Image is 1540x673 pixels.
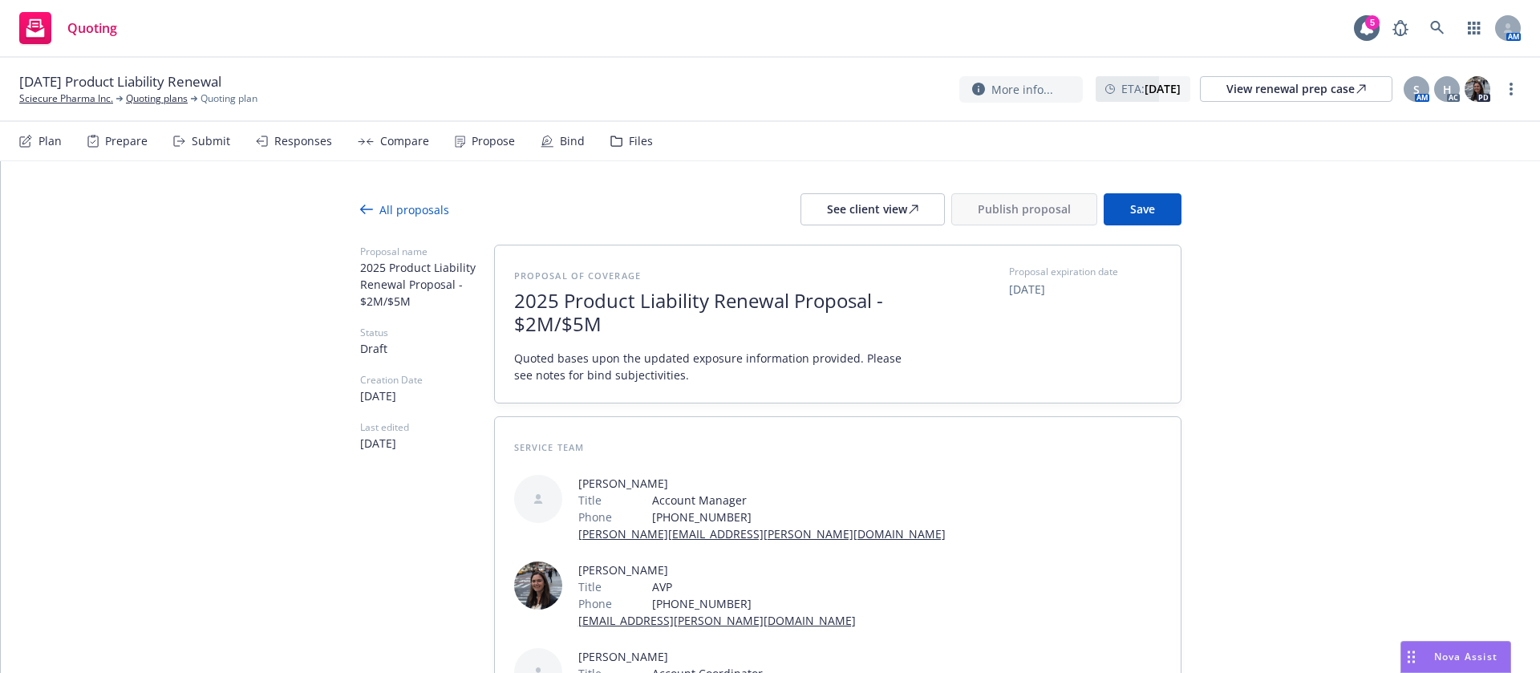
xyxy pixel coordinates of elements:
button: More info... [959,76,1083,103]
span: [DATE] [360,435,494,452]
span: Last edited [360,420,494,435]
div: Prepare [105,135,148,148]
span: [PERSON_NAME] [578,475,946,492]
a: Switch app [1458,12,1490,44]
span: [PERSON_NAME] [578,562,856,578]
span: Account Manager [652,492,946,509]
span: ETA : [1121,80,1181,97]
img: employee photo [514,562,562,610]
span: Quoting plan [201,91,257,106]
span: Status [360,326,494,340]
button: Save [1104,193,1181,225]
span: [DATE] Product Liability Renewal [19,72,221,91]
span: Title [578,578,602,595]
div: Files [629,135,653,148]
a: Quoting plans [126,91,188,106]
span: Quoted bases upon the updated exposure information provided. Please see notes for bind subjectivi... [514,350,907,383]
span: More info... [991,81,1053,98]
span: Phone [578,509,612,525]
a: Search [1421,12,1453,44]
span: H [1443,81,1452,98]
span: S [1413,81,1420,98]
span: 2025 Product Liability Renewal Proposal - $2M/$5M [360,259,494,310]
span: 2025 Product Liability Renewal Proposal - $2M/$5M [514,290,907,336]
a: Report a Bug [1384,12,1416,44]
span: Proposal expiration date [1009,265,1118,279]
span: Quoting [67,22,117,34]
span: AVP [652,578,856,595]
span: [DATE] [360,387,494,404]
span: [PHONE_NUMBER] [652,595,856,612]
button: See client view [800,193,945,225]
div: View renewal prep case [1226,77,1366,101]
span: Save [1130,201,1155,217]
strong: [DATE] [1145,81,1181,96]
span: Creation Date [360,373,494,387]
div: Plan [38,135,62,148]
div: 5 [1365,15,1380,30]
span: Service Team [514,441,584,453]
div: Propose [472,135,515,148]
button: Nova Assist [1400,641,1511,673]
div: All proposals [360,201,449,218]
a: Sciecure Pharma Inc. [19,91,113,106]
img: photo [1465,76,1490,102]
div: Bind [560,135,585,148]
span: [PERSON_NAME] [578,648,856,665]
span: Proposal of coverage [514,270,641,282]
a: [PERSON_NAME][EMAIL_ADDRESS][PERSON_NAME][DOMAIN_NAME] [578,526,946,541]
span: [PHONE_NUMBER] [652,509,946,525]
span: Phone [578,595,612,612]
a: View renewal prep case [1200,76,1392,102]
button: [DATE] [1009,281,1045,298]
div: Submit [192,135,230,148]
a: more [1501,79,1521,99]
div: Responses [274,135,332,148]
span: Nova Assist [1434,650,1497,663]
a: [EMAIL_ADDRESS][PERSON_NAME][DOMAIN_NAME] [578,613,856,628]
span: Title [578,492,602,509]
div: Drag to move [1401,642,1421,672]
span: Draft [360,340,494,357]
div: Compare [380,135,429,148]
a: Quoting [13,6,124,51]
div: See client view [827,194,918,225]
span: Publish proposal [978,201,1071,217]
button: Publish proposal [951,193,1097,225]
span: Proposal name [360,245,494,259]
